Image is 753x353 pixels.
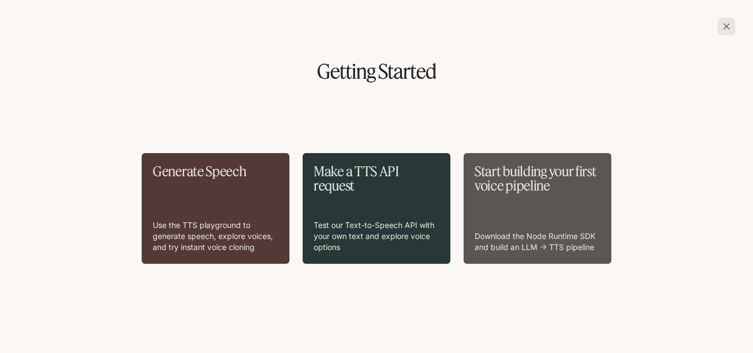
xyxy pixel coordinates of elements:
[153,164,278,178] p: Generate Speech
[475,164,600,193] p: Start building your first voice pipeline
[18,62,735,82] h1: Getting Started
[314,164,439,193] p: Make a TTS API request
[303,153,450,264] a: Make a TTS API requestTest our Text-to-Speech API with your own text and explore voice options
[153,220,278,253] p: Use the TTS playground to generate speech, explore voices, and try instant voice cloning
[142,153,289,264] a: Generate SpeechUse the TTS playground to generate speech, explore voices, and try instant voice c...
[475,231,600,253] p: Download the Node Runtime SDK and build an LLM → TTS pipeline
[314,220,439,253] p: Test our Text-to-Speech API with your own text and explore voice options
[464,153,611,264] a: Start building your first voice pipelineDownload the Node Runtime SDK and build an LLM → TTS pipe...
